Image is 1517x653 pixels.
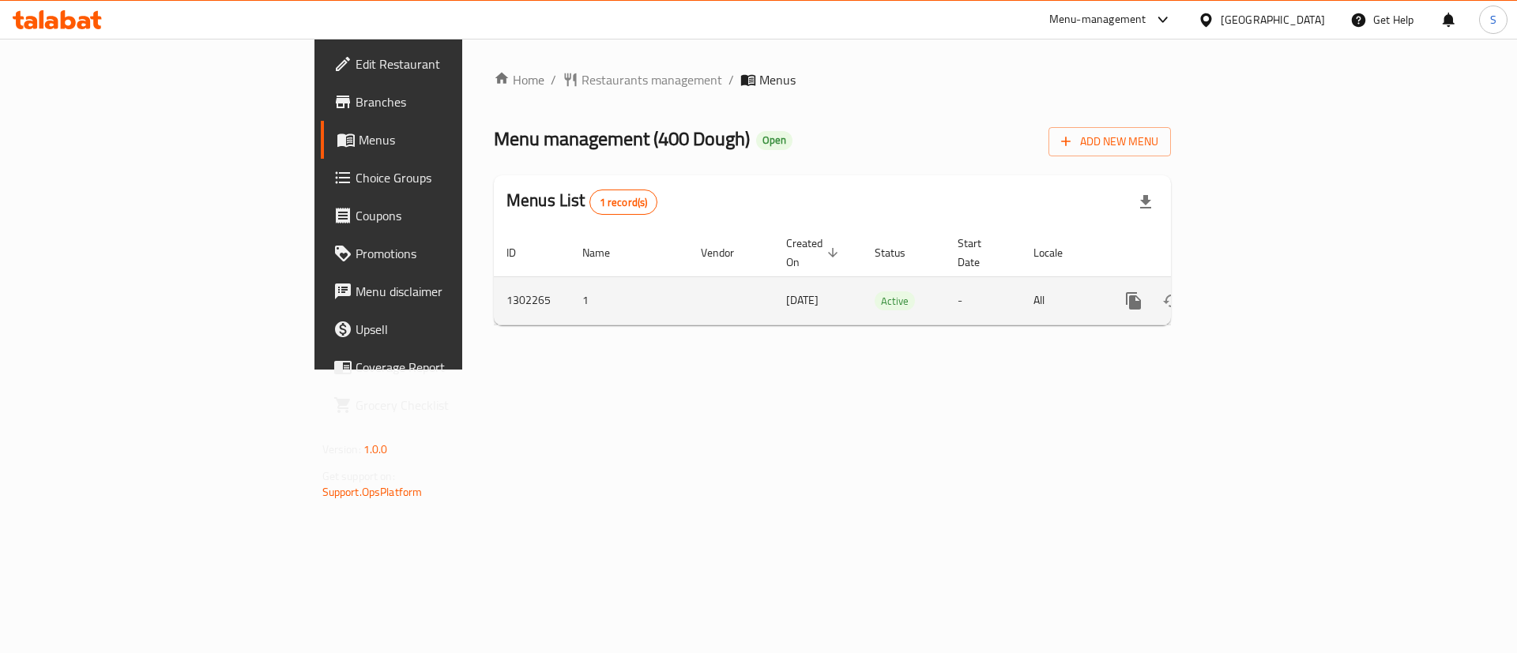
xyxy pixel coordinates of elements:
[1115,282,1153,320] button: more
[321,386,568,424] a: Grocery Checklist
[728,70,734,89] li: /
[321,121,568,159] a: Menus
[1061,132,1158,152] span: Add New Menu
[756,133,792,147] span: Open
[321,83,568,121] a: Branches
[506,189,657,215] h2: Menus List
[582,243,631,262] span: Name
[356,282,555,301] span: Menu disclaimer
[363,439,388,460] span: 1.0.0
[786,234,843,272] span: Created On
[958,234,1002,272] span: Start Date
[1021,276,1102,325] td: All
[1048,127,1171,156] button: Add New Menu
[1221,11,1325,28] div: [GEOGRAPHIC_DATA]
[756,131,792,150] div: Open
[875,292,915,310] span: Active
[322,466,395,486] span: Get support on:
[356,168,555,187] span: Choice Groups
[356,92,555,111] span: Branches
[494,70,1171,89] nav: breadcrumb
[322,482,423,502] a: Support.OpsPlatform
[321,310,568,348] a: Upsell
[321,348,568,386] a: Coverage Report
[590,195,657,210] span: 1 record(s)
[359,130,555,149] span: Menus
[563,70,722,89] a: Restaurants management
[1153,282,1191,320] button: Change Status
[589,190,658,215] div: Total records count
[321,272,568,310] a: Menu disclaimer
[582,70,722,89] span: Restaurants management
[759,70,796,89] span: Menus
[321,159,568,197] a: Choice Groups
[570,276,688,325] td: 1
[701,243,755,262] span: Vendor
[506,243,536,262] span: ID
[356,396,555,415] span: Grocery Checklist
[945,276,1021,325] td: -
[1102,229,1279,277] th: Actions
[1049,10,1146,29] div: Menu-management
[494,121,750,156] span: Menu management ( 400 Dough )
[322,439,361,460] span: Version:
[494,229,1279,325] table: enhanced table
[356,244,555,263] span: Promotions
[356,54,555,73] span: Edit Restaurant
[875,243,926,262] span: Status
[356,206,555,225] span: Coupons
[356,320,555,339] span: Upsell
[321,197,568,235] a: Coupons
[321,45,568,83] a: Edit Restaurant
[1127,183,1165,221] div: Export file
[321,235,568,272] a: Promotions
[356,358,555,377] span: Coverage Report
[1490,11,1496,28] span: S
[1033,243,1083,262] span: Locale
[786,290,819,310] span: [DATE]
